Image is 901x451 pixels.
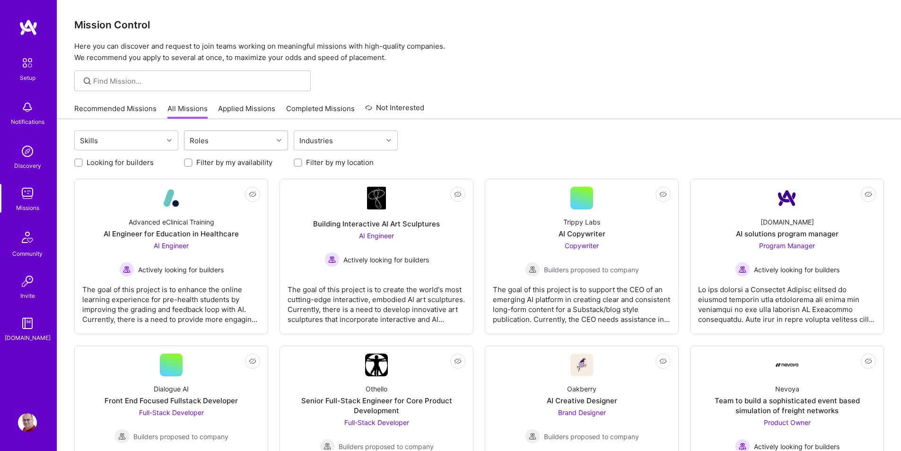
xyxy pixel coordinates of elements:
[776,363,798,367] img: Company Logo
[16,226,39,249] img: Community
[365,102,424,119] a: Not Interested
[19,19,38,36] img: logo
[74,19,884,31] h3: Mission Control
[87,157,154,167] label: Looking for builders
[16,203,39,213] div: Missions
[139,408,204,416] span: Full-Stack Developer
[343,255,429,265] span: Actively looking for builders
[865,357,872,365] i: icon EyeClosed
[565,242,599,250] span: Copywriter
[114,429,130,444] img: Builders proposed to company
[12,249,43,259] div: Community
[249,191,256,198] i: icon EyeClosed
[160,187,183,209] img: Company Logo
[454,191,462,198] i: icon EyeClosed
[167,104,208,119] a: All Missions
[11,117,44,127] div: Notifications
[16,413,39,432] a: User Avatar
[105,396,238,406] div: Front End Focused Fullstack Developer
[18,98,37,117] img: bell
[167,138,172,143] i: icon Chevron
[104,229,239,239] div: AI Engineer for Education in Healthcare
[196,157,272,167] label: Filter by my availability
[659,357,667,365] i: icon EyeClosed
[563,217,600,227] div: Trippy Labs
[20,73,35,83] div: Setup
[698,277,876,324] div: Lo ips dolorsi a Consectet Adipisc elitsed do eiusmod temporin utla etdolorema ali enima min veni...
[5,333,51,343] div: [DOMAIN_NAME]
[764,418,811,426] span: Product Owner
[18,142,37,161] img: discovery
[544,432,639,442] span: Builders proposed to company
[133,432,228,442] span: Builders proposed to company
[119,262,134,277] img: Actively looking for builders
[18,413,37,432] img: User Avatar
[18,272,37,291] img: Invite
[698,396,876,416] div: Team to build a sophisticated event based simulation of freight networks
[559,229,605,239] div: AI Copywriter
[525,262,540,277] img: Builders proposed to company
[129,217,214,227] div: Advanced eClinical Training
[74,41,884,63] p: Here you can discover and request to join teams working on meaningful missions with high-quality ...
[17,53,37,73] img: setup
[493,277,671,324] div: The goal of this project is to support the CEO of an emerging AI platform in creating clear and c...
[74,104,157,119] a: Recommended Missions
[288,187,465,326] a: Company LogoBuilding Interactive AI Art SculpturesAI Engineer Actively looking for buildersActive...
[82,76,93,87] i: icon SearchGrey
[558,408,606,416] span: Brand Designer
[20,291,35,301] div: Invite
[865,191,872,198] i: icon EyeClosed
[297,134,335,147] div: Industries
[547,396,617,406] div: AI Creative Designer
[154,242,189,250] span: AI Engineer
[277,138,281,143] i: icon Chevron
[286,104,355,119] a: Completed Missions
[154,384,189,394] div: Dialogue AI
[18,314,37,333] img: guide book
[82,277,260,324] div: The goal of this project is to enhance the online learning experience for pre-health students by ...
[659,191,667,198] i: icon EyeClosed
[313,219,440,229] div: Building Interactive AI Art Sculptures
[570,354,593,376] img: Company Logo
[365,354,388,376] img: Company Logo
[544,265,639,275] span: Builders proposed to company
[775,384,799,394] div: Nevoya
[366,384,387,394] div: Othello
[525,429,540,444] img: Builders proposed to company
[776,187,798,209] img: Company Logo
[93,76,304,86] input: Find Mission...
[735,262,750,277] img: Actively looking for builders
[218,104,275,119] a: Applied Missions
[138,265,224,275] span: Actively looking for builders
[759,242,815,250] span: Program Manager
[324,252,340,267] img: Actively looking for builders
[761,217,814,227] div: [DOMAIN_NAME]
[288,396,465,416] div: Senior Full-Stack Engineer for Core Product Development
[306,157,374,167] label: Filter by my location
[754,265,840,275] span: Actively looking for builders
[386,138,391,143] i: icon Chevron
[14,161,41,171] div: Discovery
[344,418,409,426] span: Full-Stack Developer
[567,384,596,394] div: Oakberry
[736,229,839,239] div: AI solutions program manager
[78,134,100,147] div: Skills
[82,187,260,326] a: Company LogoAdvanced eClinical TrainingAI Engineer for Education in HealthcareAI Engineer Activel...
[359,232,394,240] span: AI Engineer
[367,187,386,209] img: Company Logo
[249,357,256,365] i: icon EyeClosed
[288,277,465,324] div: The goal of this project is to create the world's most cutting-edge interactive, embodied AI art ...
[493,187,671,326] a: Trippy LabsAI CopywriterCopywriter Builders proposed to companyBuilders proposed to companyThe go...
[454,357,462,365] i: icon EyeClosed
[187,134,211,147] div: Roles
[698,187,876,326] a: Company Logo[DOMAIN_NAME]AI solutions program managerProgram Manager Actively looking for builder...
[18,184,37,203] img: teamwork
